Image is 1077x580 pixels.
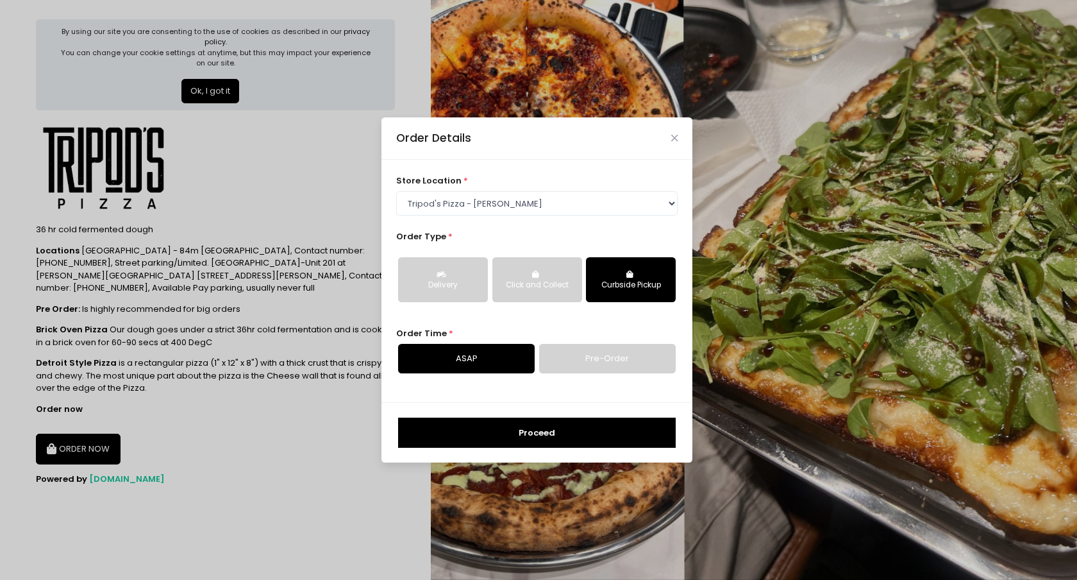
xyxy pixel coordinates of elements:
div: Click and Collect [501,280,573,291]
span: store location [396,175,462,187]
button: Proceed [398,418,676,448]
span: Order Time [396,327,447,339]
button: Click and Collect [492,257,582,302]
a: ASAP [398,344,535,373]
div: Order Details [396,130,471,146]
button: Close [671,135,678,141]
a: Pre-Order [539,344,676,373]
div: Delivery [407,280,479,291]
button: Delivery [398,257,488,302]
button: Curbside Pickup [586,257,676,302]
span: Order Type [396,230,446,243]
div: Curbside Pickup [595,280,667,291]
